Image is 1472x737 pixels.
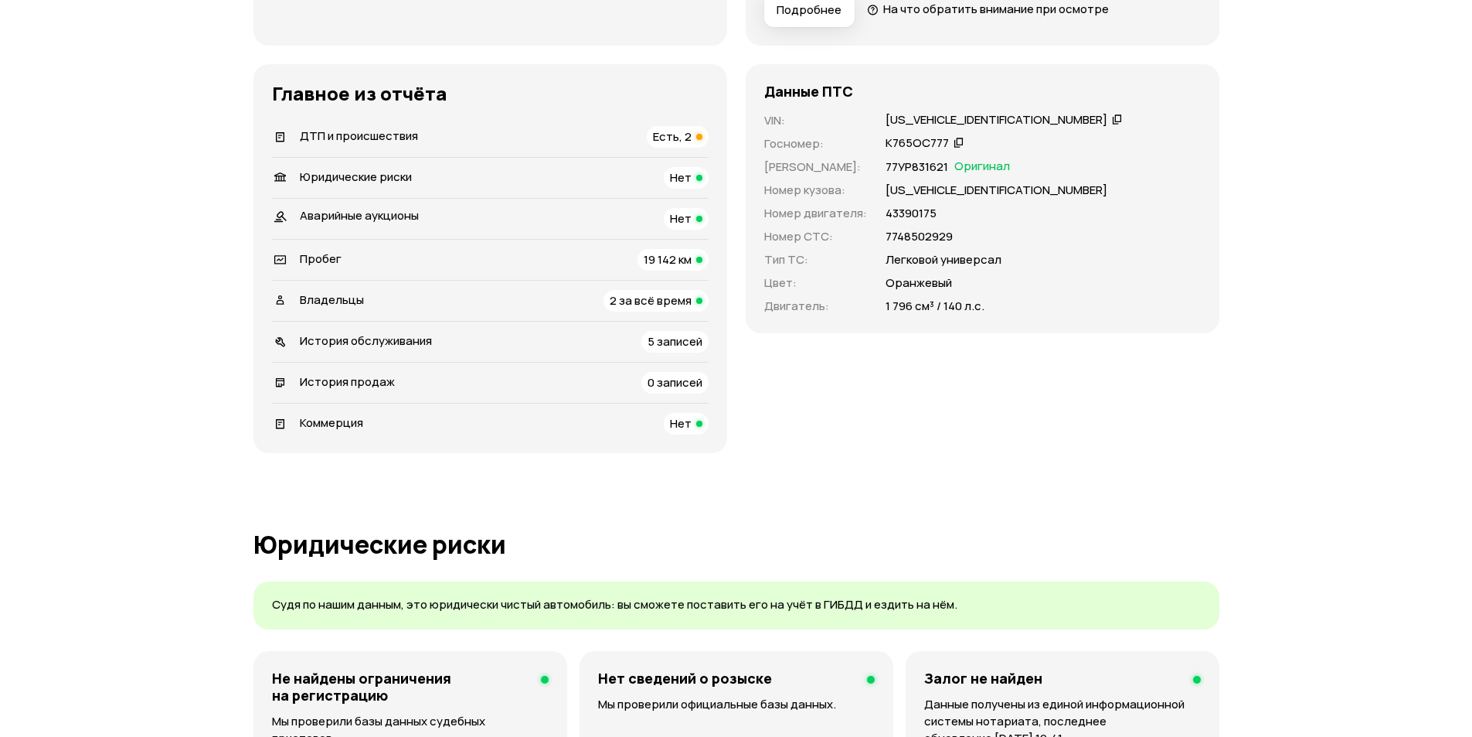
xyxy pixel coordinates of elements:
[300,415,363,431] span: Коммерция
[886,112,1107,128] div: [US_VEHICLE_IDENTIFICATION_NUMBER]
[300,169,412,185] span: Юридические риски
[670,210,692,227] span: Нет
[253,531,1219,558] h1: Юридические риски
[272,597,1201,613] p: Судя по нашим данным, это юридически чистый автомобиль: вы сможете поставить его на учёт в ГИБДД ...
[886,182,1107,199] p: [US_VEHICLE_IDENTIFICATION_NUMBER]
[598,696,875,713] p: Мы проверили официальные базы данных.
[272,83,709,104] h3: Главное из отчёта
[272,670,529,704] h4: Не найдены ограничения на регистрацию
[886,205,937,222] p: 43390175
[764,228,867,245] p: Номер СТС :
[300,207,419,223] span: Аварийные аукционы
[886,251,1001,268] p: Легковой универсал
[300,292,364,308] span: Владельцы
[300,251,342,267] span: Пробег
[764,275,867,292] p: Цвет :
[648,374,702,391] span: 0 записей
[777,2,841,18] span: Подробнее
[648,333,702,350] span: 5 записей
[653,128,692,145] span: Есть, 2
[644,251,692,268] span: 19 142 км
[886,135,949,152] div: К765ОС777
[883,1,1109,17] span: На что обратить внимание при осмотре
[764,251,867,268] p: Тип ТС :
[954,159,1010,176] span: Оригинал
[867,1,1110,17] a: На что обратить внимание при осмотре
[764,83,853,100] h4: Данные ПТС
[924,670,1042,687] h4: Залог не найден
[886,298,984,315] p: 1 796 см³ / 140 л.с.
[764,135,867,152] p: Госномер :
[886,228,953,245] p: 7748502929
[670,415,692,432] span: Нет
[764,298,867,315] p: Двигатель :
[764,159,867,176] p: [PERSON_NAME] :
[598,670,772,687] h4: Нет сведений о розыске
[300,374,395,390] span: История продаж
[764,112,867,129] p: VIN :
[610,292,692,309] span: 2 за всё время
[886,275,952,292] p: Оранжевый
[670,169,692,186] span: Нет
[300,333,432,349] span: История обслуживания
[886,159,948,176] p: 77УР831621
[300,128,418,144] span: ДТП и происшествия
[764,182,867,199] p: Номер кузова :
[764,205,867,222] p: Номер двигателя :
